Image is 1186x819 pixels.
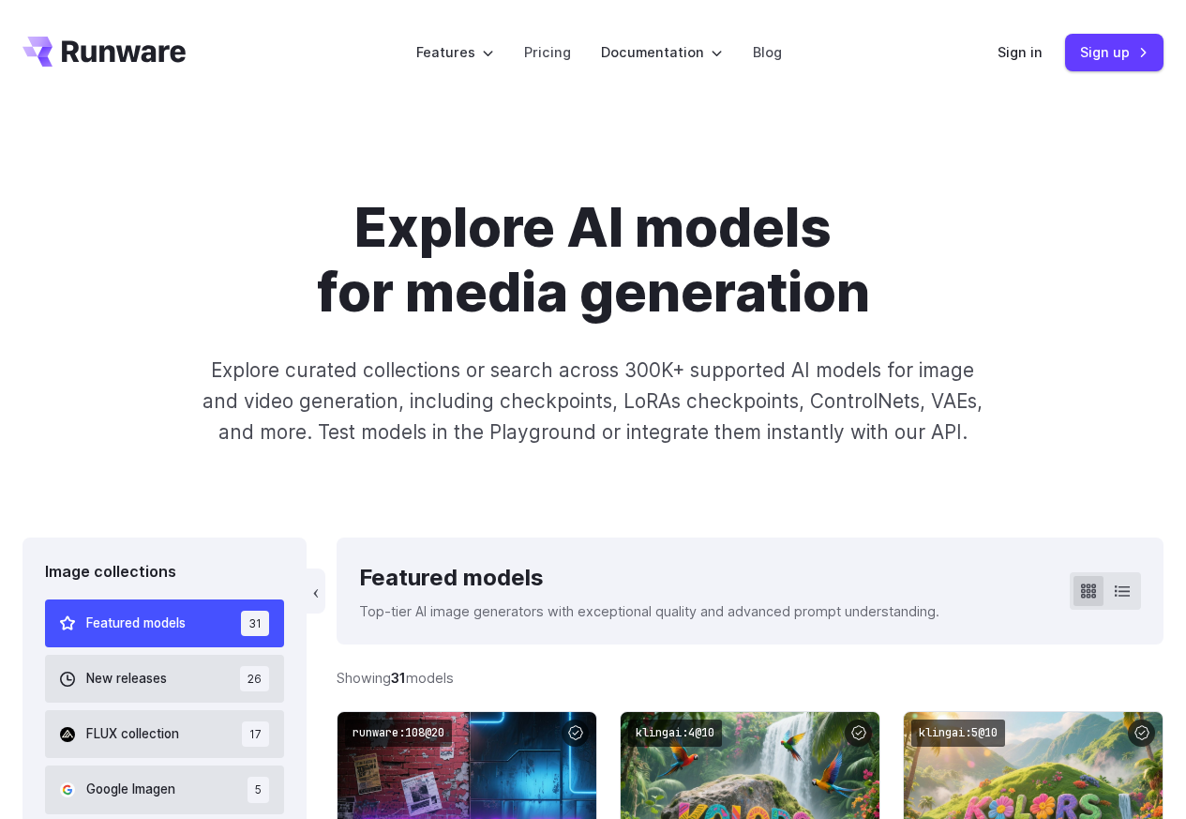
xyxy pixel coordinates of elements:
span: 5 [248,777,269,802]
span: FLUX collection [86,724,179,745]
a: Blog [753,41,782,63]
a: Go to / [23,37,186,67]
a: Sign in [998,41,1043,63]
span: Google Imagen [86,780,175,800]
span: 26 [240,666,269,691]
button: Google Imagen 5 [45,766,284,813]
code: runware:108@20 [345,720,452,747]
button: ‹ [307,569,325,614]
span: 31 [241,611,269,636]
strong: 31 [391,670,406,686]
button: FLUX collection 17 [45,710,284,758]
button: New releases 26 [45,655,284,703]
h1: Explore AI models for media generation [137,195,1050,325]
a: Pricing [524,41,571,63]
label: Documentation [601,41,723,63]
span: Featured models [86,614,186,634]
button: Featured models 31 [45,599,284,647]
code: klingai:4@10 [628,720,722,747]
div: Showing models [337,667,454,689]
label: Features [416,41,494,63]
p: Explore curated collections or search across 300K+ supported AI models for image and video genera... [194,355,993,448]
p: Top-tier AI image generators with exceptional quality and advanced prompt understanding. [359,600,939,622]
a: Sign up [1065,34,1163,70]
span: 17 [242,721,269,747]
code: klingai:5@10 [911,720,1005,747]
div: Featured models [359,560,939,596]
span: New releases [86,669,167,690]
div: Image collections [45,560,284,584]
